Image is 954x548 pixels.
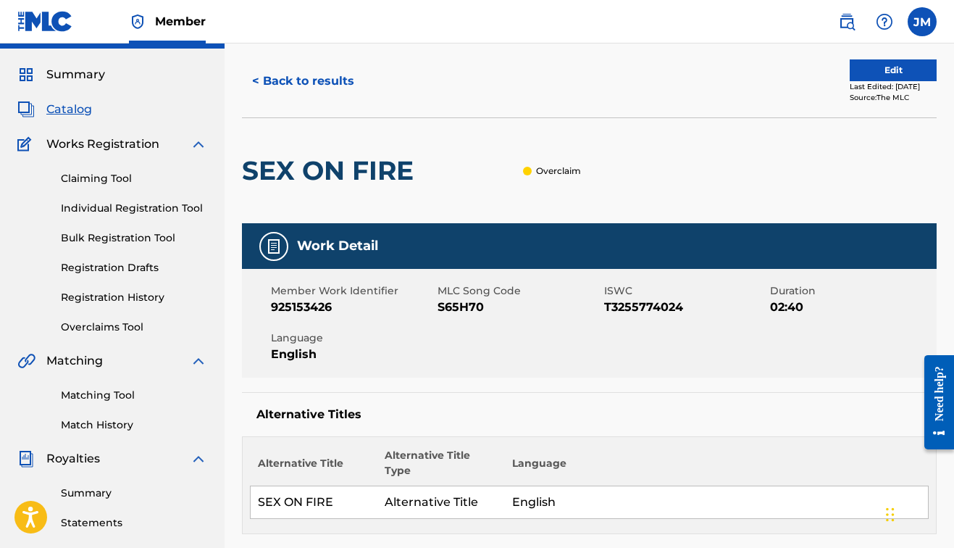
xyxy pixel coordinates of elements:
button: < Back to results [242,63,364,99]
span: English [271,346,434,363]
span: Summary [46,66,105,83]
span: Royalties [46,450,100,468]
img: help [876,13,893,30]
a: Overclaims Tool [61,320,207,335]
td: English [505,486,929,519]
td: Alternative Title [377,486,505,519]
span: Member [155,13,206,30]
td: SEX ON FIRE [251,486,378,519]
div: User Menu [908,7,937,36]
div: Source: The MLC [850,92,937,103]
span: Catalog [46,101,92,118]
img: expand [190,352,207,370]
span: Language [271,331,434,346]
span: MLC Song Code [438,283,601,299]
a: Registration History [61,290,207,305]
th: Alternative Title [251,448,378,486]
img: expand [190,450,207,468]
th: Alternative Title Type [377,448,505,486]
p: Overclaim [536,165,581,178]
span: S65H70 [438,299,601,316]
a: Individual Registration Tool [61,201,207,216]
span: Duration [770,283,933,299]
div: Help [870,7,899,36]
div: Last Edited: [DATE] [850,81,937,92]
h5: Alternative Titles [256,407,922,422]
a: Registration Drafts [61,260,207,275]
span: Member Work Identifier [271,283,434,299]
img: Summary [17,66,35,83]
th: Language [505,448,929,486]
a: Statements [61,515,207,531]
a: Matching Tool [61,388,207,403]
a: Match History [61,418,207,433]
button: Edit [850,59,937,81]
iframe: Resource Center [913,342,954,462]
img: Catalog [17,101,35,118]
a: Claiming Tool [61,171,207,186]
a: Public Search [832,7,861,36]
a: SummarySummary [17,66,105,83]
h2: SEX ON FIRE [242,154,421,187]
img: MLC Logo [17,11,73,32]
h5: Work Detail [297,238,378,254]
span: Matching [46,352,103,370]
img: Work Detail [265,238,283,255]
span: 925153426 [271,299,434,316]
span: 02:40 [770,299,933,316]
img: Matching [17,352,35,370]
img: Works Registration [17,136,36,153]
span: Works Registration [46,136,159,153]
span: T3255774024 [604,299,767,316]
iframe: Chat Widget [882,478,954,548]
img: Top Rightsholder [129,13,146,30]
img: expand [190,136,207,153]
img: search [838,13,855,30]
img: Royalties [17,450,35,468]
a: CatalogCatalog [17,101,92,118]
a: Summary [61,486,207,501]
span: ISWC [604,283,767,299]
div: Drag [886,493,895,536]
a: Bulk Registration Tool [61,231,207,246]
